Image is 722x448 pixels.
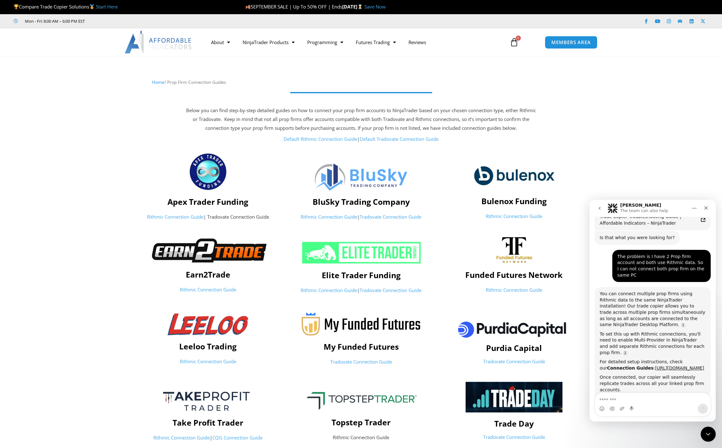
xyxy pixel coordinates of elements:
[135,270,281,279] h4: Earn2Trade
[486,213,542,219] a: Rithmic Connection Guide
[342,3,364,10] strong: [DATE]
[14,3,118,10] span: Compare Trade Copier Solutions
[545,36,597,49] a: MEMBERS AREA
[349,35,402,49] a: Futures Trading
[135,213,281,221] p: | Tradovate Connection Guide
[147,214,203,220] a: Rithmic Connection Guide
[245,3,342,10] span: SEPTEMBER SALE | Up To 50% OFF | Ends
[360,287,421,293] a: Tradovate Connection Guide
[358,4,362,9] img: ⌛
[590,200,716,422] iframe: Intercom live chat
[288,286,434,295] p: |
[301,241,421,264] img: ETF 2024 NeonGrn 1 | Affordable Indicators – NinjaTrader
[149,382,267,419] img: Screenshot-2023-01-23-at-24648-PM | Affordable Indicators – NinjaTrader
[301,214,357,220] a: Rithmic Connection Guide
[330,359,392,365] a: Tradovate Connection Guide
[23,17,85,25] span: Mon - Fri: 8:00 AM – 6:00 PM EST
[167,313,248,335] img: Leeloologo-1-1-1024x278-1-300x81 | Affordable Indicators – NinjaTrader
[205,35,502,49] nav: Menu
[441,196,587,206] h4: Bulenox Funding
[302,313,420,336] img: Myfundedfutures-logo-22 | Affordable Indicators – NinjaTrader
[299,387,423,411] img: TopStepTrader-Review-1 | Affordable Indicators – NinjaTrader
[483,358,545,365] a: Tradovate Connection Guide
[152,78,570,86] nav: Breadcrumb
[500,33,528,51] a: 0
[301,35,349,49] a: Programming
[402,35,432,49] a: Reviews
[152,79,164,85] a: Home
[94,18,188,24] iframe: Customer reviews powered by Trustpilot
[441,343,587,353] h4: Purdia Capital
[284,136,357,142] a: Default Rithmic Connection Guide
[185,106,538,133] p: Below you can find step-by-step detailed guides on how to connect your prop firm accounts to Ninj...
[288,342,434,351] h4: My Funded Futures
[180,358,236,365] a: Rithmic Connection Guide
[288,433,434,442] p: Rithmic Connection Guide
[135,342,281,351] h4: Leeloo Trading
[246,4,250,9] img: 🍂
[288,270,434,280] h4: Elite Trader Funding
[135,197,281,206] h4: Apex Trader Funding
[90,4,94,9] img: 🥇
[96,3,118,10] a: Start Here
[135,418,281,427] h4: Take Profit Trader
[496,237,532,264] img: channels4_profile | Affordable Indicators – NinjaTrader
[364,3,385,10] a: Save Now
[212,434,262,441] a: CQG Connection Guide
[236,35,301,49] a: NinjaTrader Products
[189,152,227,191] img: apex_Logo1 | Affordable Indicators – NinjaTrader
[441,270,587,279] h4: Funded Futures Network
[360,136,438,142] a: Default Tradovate Connection Guide
[466,382,562,412] img: Screenshot 2025-01-06 145633 | Affordable Indicators – NinjaTrader
[135,434,281,442] p: |
[360,214,421,220] a: Tradovate Connection Guide
[288,417,434,427] h4: Topstep Trader
[180,286,236,293] a: Rithmic Connection Guide
[441,419,587,428] h4: Trade Day
[474,161,555,190] img: logo-2 | Affordable Indicators – NinjaTrader
[301,287,357,293] a: Rithmic Connection Guide
[144,237,272,263] img: Earn2TradeNB | Affordable Indicators – NinjaTrader
[185,135,538,144] p: |
[516,36,521,41] span: 0
[452,313,576,345] img: pc | Affordable Indicators – NinjaTrader
[315,164,407,191] img: Logo | Affordable Indicators – NinjaTrader
[205,35,236,49] a: About
[288,213,434,221] p: |
[551,40,591,45] span: MEMBERS AREA
[288,197,434,206] h4: BluSky Trading Company
[701,427,716,442] iframe: Intercom live chat
[486,287,542,293] a: Rithmic Connection Guide
[125,31,192,54] img: LogoAI | Affordable Indicators – NinjaTrader
[153,434,210,441] a: Rithmic Connection Guide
